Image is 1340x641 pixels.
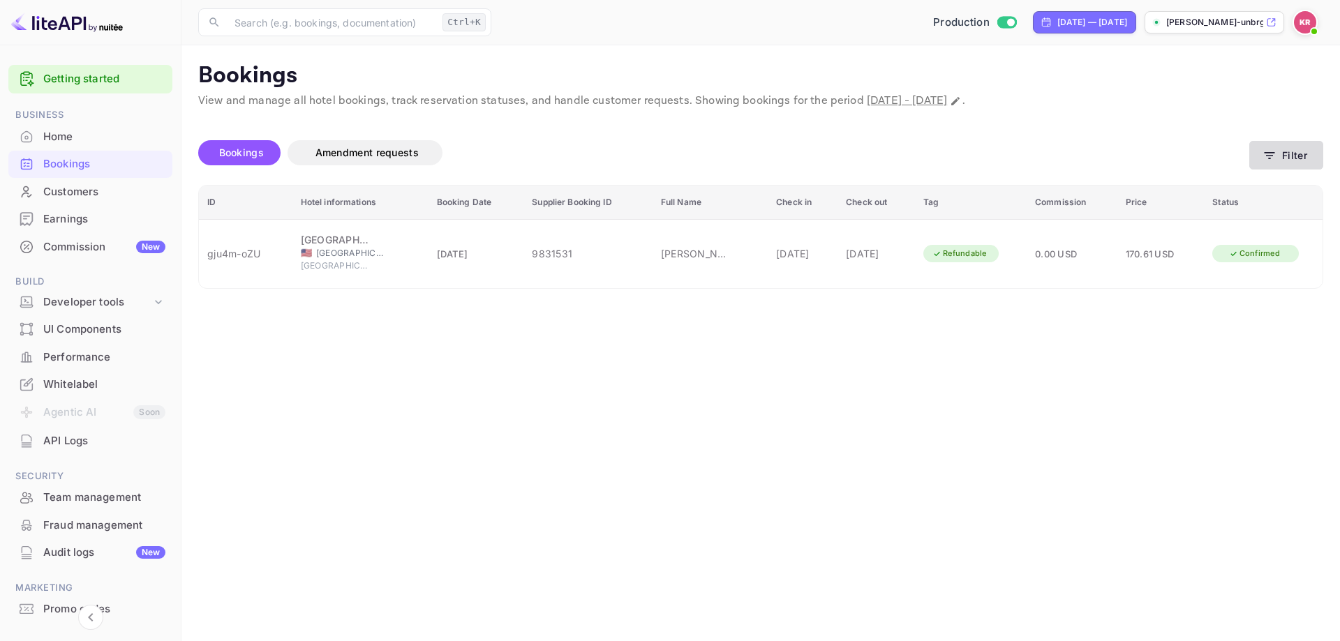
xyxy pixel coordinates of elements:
div: Confirmed [1220,245,1289,262]
div: Rasim Pelinku [661,246,731,261]
th: ID [199,186,292,220]
div: account-settings tabs [198,140,1249,165]
div: Performance [8,344,172,371]
p: Bookings [198,62,1323,90]
th: Price [1117,186,1205,220]
th: Booking Date [429,186,524,220]
div: Promo codes [43,601,165,617]
span: [DATE] - [DATE] [867,93,947,108]
span: Business [8,107,172,123]
span: 0.00 USD [1035,248,1077,259]
img: LiteAPI logo [11,11,123,33]
div: Ctrl+K [442,13,486,31]
a: Customers [8,179,172,204]
a: CommissionNew [8,234,172,259]
span: [GEOGRAPHIC_DATA] [316,247,386,259]
a: Fraud management [8,512,172,538]
a: Audit logsNew [8,539,172,565]
img: Kobus Roux [1294,11,1316,33]
a: Team management [8,484,172,510]
div: Ocean Casino Resort [301,232,371,247]
div: CommissionNew [8,234,172,261]
th: Commission [1027,186,1117,220]
div: Team management [43,490,165,506]
a: UI Components [8,316,172,342]
p: View and manage all hotel bookings, track reservation statuses, and handle customer requests. Sho... [198,93,1323,110]
button: Collapse navigation [78,605,103,630]
div: Customers [43,184,165,200]
input: Search (e.g. bookings, documentation) [226,8,437,36]
div: Audit logs [43,545,165,561]
div: Whitelabel [8,371,172,398]
a: Bookings [8,151,172,176]
div: New [136,546,165,559]
div: Home [8,123,172,151]
a: Performance [8,344,172,370]
div: Commission [43,239,165,255]
button: Filter [1249,141,1323,169]
div: Refundable [923,245,996,262]
span: United States of America [301,248,312,257]
div: Fraud management [43,518,165,534]
div: Home [43,129,165,145]
div: 9831531 [532,246,644,261]
div: Whitelabel [43,377,165,393]
div: [DATE] — [DATE] [1057,16,1127,29]
span: 170.61 USD [1126,248,1175,259]
span: [DATE] [437,248,468,259]
div: Getting started [8,65,172,93]
div: [DATE] [846,246,907,261]
div: gju4m-oZU [207,246,284,261]
th: Check in [768,186,837,220]
div: Customers [8,179,172,206]
span: [GEOGRAPHIC_DATA] [301,259,371,272]
span: Marketing [8,580,172,596]
p: [PERSON_NAME]-unbrg.[PERSON_NAME]... [1166,16,1263,29]
div: [DATE] [776,246,829,261]
span: Build [8,274,172,289]
div: Promo codes [8,596,172,623]
a: API Logs [8,428,172,453]
span: Amendment requests [315,146,419,158]
div: Fraud management [8,512,172,539]
a: Whitelabel [8,371,172,397]
th: Check out [837,186,915,220]
button: Change date range [948,94,962,108]
div: New [136,241,165,253]
th: Tag [915,186,1027,220]
div: Developer tools [8,290,172,315]
a: Promo codes [8,596,172,621]
th: Hotel informations [292,186,429,220]
div: Switch to Sandbox mode [928,15,1022,31]
div: Audit logsNew [8,539,172,566]
div: API Logs [8,428,172,455]
th: Status [1204,186,1323,220]
table: booking table [199,186,1323,288]
div: API Logs [43,433,165,449]
div: Bookings [8,151,172,178]
div: Developer tools [43,294,151,310]
th: Full Name [653,186,768,220]
a: Home [8,123,172,149]
div: UI Components [43,322,165,338]
span: Security [8,469,172,484]
div: UI Components [8,316,172,343]
span: Production [933,15,990,31]
div: Performance [43,349,165,365]
div: Bookings [43,156,165,172]
div: Earnings [8,206,172,233]
span: Bookings [219,146,264,158]
th: Supplier Booking ID [523,186,653,220]
div: Earnings [43,211,165,227]
div: Team management [8,484,172,511]
a: Getting started [43,71,165,87]
a: Earnings [8,206,172,232]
